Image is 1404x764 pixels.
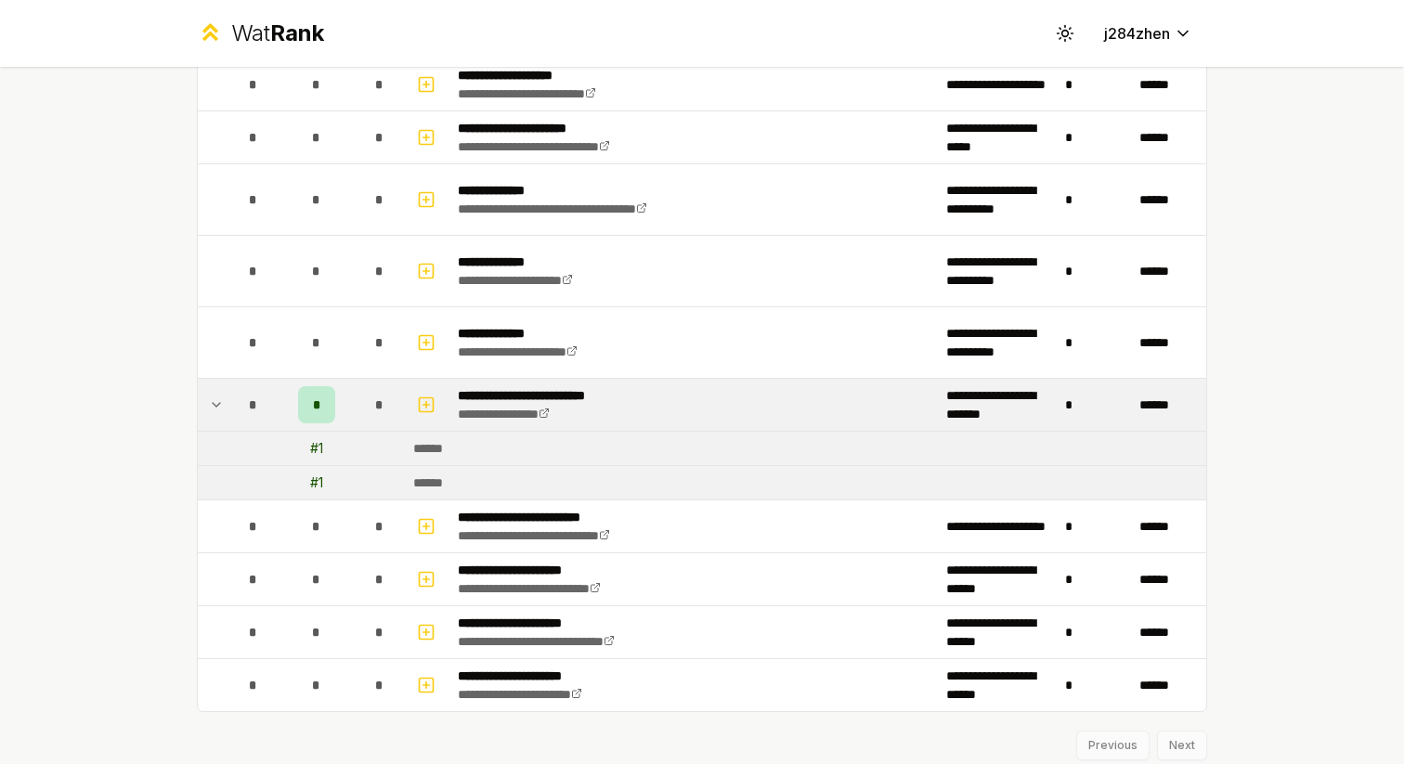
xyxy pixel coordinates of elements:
[1104,22,1170,45] span: j284zhen
[197,19,324,48] a: WatRank
[310,439,323,458] div: # 1
[231,19,324,48] div: Wat
[270,19,324,46] span: Rank
[310,473,323,492] div: # 1
[1089,17,1207,50] button: j284zhen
